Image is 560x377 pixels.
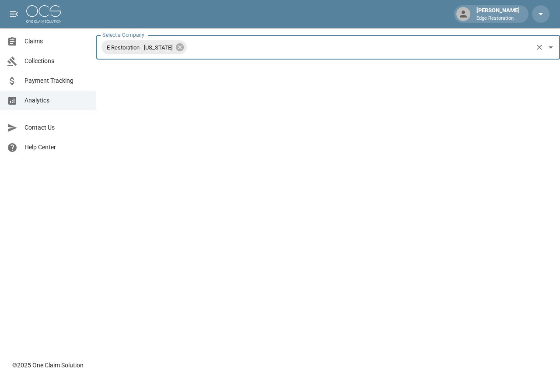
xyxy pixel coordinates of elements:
span: Collections [24,56,89,66]
div: E Restoration - [US_STATE] [101,40,187,54]
button: Clear [533,41,546,53]
img: ocs-logo-white-transparent.png [26,5,61,23]
span: Payment Tracking [24,76,89,85]
p: Edge Restoration [476,15,520,22]
span: E Restoration - [US_STATE] [101,42,178,53]
div: © 2025 One Claim Solution [12,361,84,370]
span: Help Center [24,143,89,152]
iframe: Embedded Dashboard [96,60,560,374]
button: open drawer [5,5,23,23]
span: Analytics [24,96,89,105]
div: [PERSON_NAME] [473,6,523,22]
span: Contact Us [24,123,89,132]
label: Select a Company [102,31,144,39]
span: Claims [24,37,89,46]
button: Open [545,41,557,53]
